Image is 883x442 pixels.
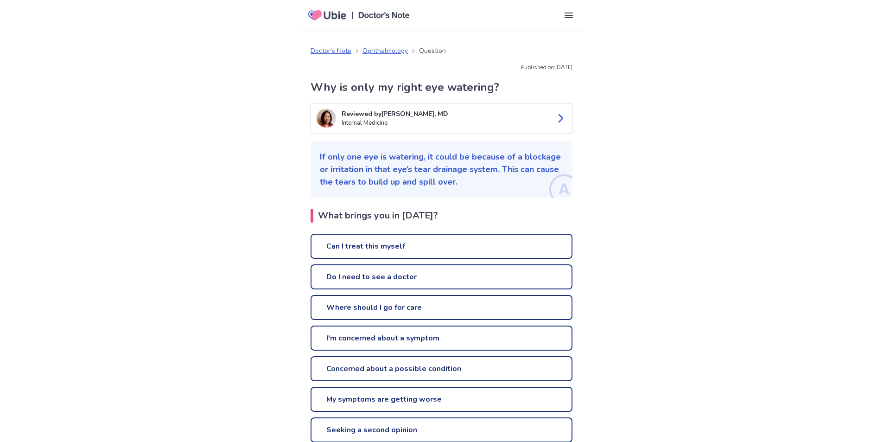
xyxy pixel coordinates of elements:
a: Concerned about a possible condition [311,356,572,381]
a: Ophthalmology [362,46,408,56]
h1: Why is only my right eye watering? [311,79,572,96]
img: Doctors Note Logo [358,12,410,19]
p: Reviewed by [PERSON_NAME], MD [342,109,548,119]
a: Where should I go for care [311,295,572,320]
a: Can I treat this myself [311,234,572,259]
a: My symptoms are getting worse [311,387,572,412]
p: If only one eye is watering, it could be because of a blockage or irritation in that eye’s tear d... [320,151,563,188]
a: Suo LeeReviewed by[PERSON_NAME], MDInternal Medicine [311,103,572,134]
a: I'm concerned about a symptom [311,326,572,351]
p: Internal Medicine [342,119,548,128]
img: Suo Lee [317,109,336,128]
p: Question [419,46,446,56]
a: Do I need to see a doctor [311,264,572,289]
h2: What brings you in [DATE]? [311,209,572,223]
p: Published on: [DATE] [311,63,572,71]
nav: breadcrumb [311,46,446,56]
a: Doctor's Note [311,46,351,56]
